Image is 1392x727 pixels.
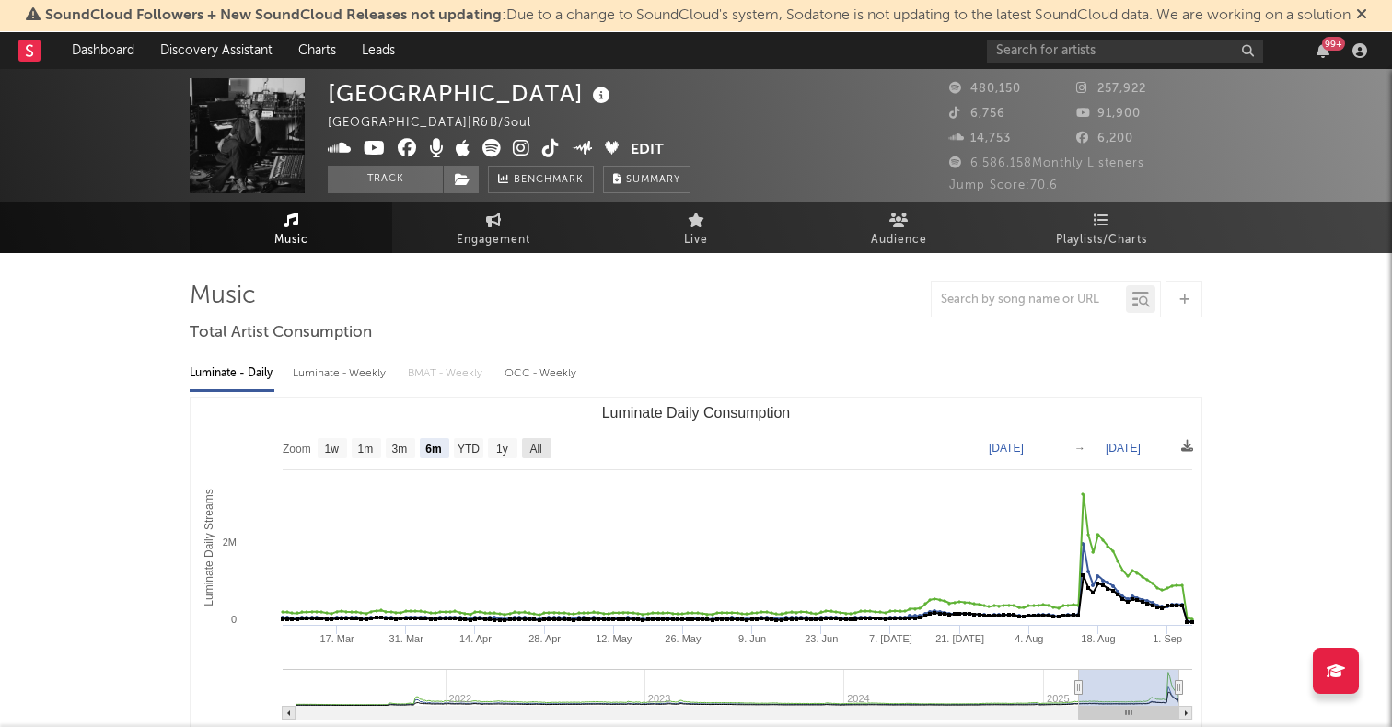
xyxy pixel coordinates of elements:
[231,614,237,625] text: 0
[797,202,1000,253] a: Audience
[319,633,354,644] text: 17. Mar
[529,443,541,456] text: All
[738,633,766,644] text: 9. Jun
[684,229,708,251] span: Live
[949,157,1144,169] span: 6,586,158 Monthly Listeners
[665,633,702,644] text: 26. May
[1056,229,1147,251] span: Playlists/Charts
[1153,633,1182,644] text: 1. Sep
[274,229,308,251] span: Music
[949,108,1005,120] span: 6,756
[935,633,984,644] text: 21. [DATE]
[358,443,374,456] text: 1m
[514,169,584,191] span: Benchmark
[190,202,392,253] a: Music
[1081,633,1115,644] text: 18. Aug
[425,443,441,456] text: 6m
[603,166,690,193] button: Summary
[1015,633,1043,644] text: 4. Aug
[596,633,632,644] text: 12. May
[505,358,578,389] div: OCC - Weekly
[328,112,552,134] div: [GEOGRAPHIC_DATA] | R&B/Soul
[1074,442,1085,455] text: →
[457,229,530,251] span: Engagement
[1322,37,1345,51] div: 99 +
[989,442,1024,455] text: [DATE]
[496,443,508,456] text: 1y
[987,40,1263,63] input: Search for artists
[45,8,502,23] span: SoundCloud Followers + New SoundCloud Releases not updating
[349,32,408,69] a: Leads
[949,83,1021,95] span: 480,150
[328,166,443,193] button: Track
[59,32,147,69] a: Dashboard
[631,139,664,162] button: Edit
[190,322,372,344] span: Total Artist Consumption
[458,443,480,456] text: YTD
[1000,202,1202,253] a: Playlists/Charts
[805,633,838,644] text: 23. Jun
[285,32,349,69] a: Charts
[488,166,594,193] a: Benchmark
[147,32,285,69] a: Discovery Assistant
[1076,108,1141,120] span: 91,900
[1317,43,1329,58] button: 99+
[293,358,389,389] div: Luminate - Weekly
[283,443,311,456] text: Zoom
[1356,8,1367,23] span: Dismiss
[932,293,1126,307] input: Search by song name or URL
[392,443,408,456] text: 3m
[328,78,615,109] div: [GEOGRAPHIC_DATA]
[595,202,797,253] a: Live
[1076,83,1146,95] span: 257,922
[203,489,215,606] text: Luminate Daily Streams
[45,8,1351,23] span: : Due to a change to SoundCloud's system, Sodatone is not updating to the latest SoundCloud data....
[325,443,340,456] text: 1w
[1106,442,1141,455] text: [DATE]
[949,179,1058,191] span: Jump Score: 70.6
[949,133,1011,144] span: 14,753
[626,175,680,185] span: Summary
[389,633,424,644] text: 31. Mar
[871,229,927,251] span: Audience
[869,633,912,644] text: 7. [DATE]
[223,537,237,548] text: 2M
[392,202,595,253] a: Engagement
[602,405,791,421] text: Luminate Daily Consumption
[459,633,492,644] text: 14. Apr
[1076,133,1133,144] span: 6,200
[528,633,561,644] text: 28. Apr
[190,358,274,389] div: Luminate - Daily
